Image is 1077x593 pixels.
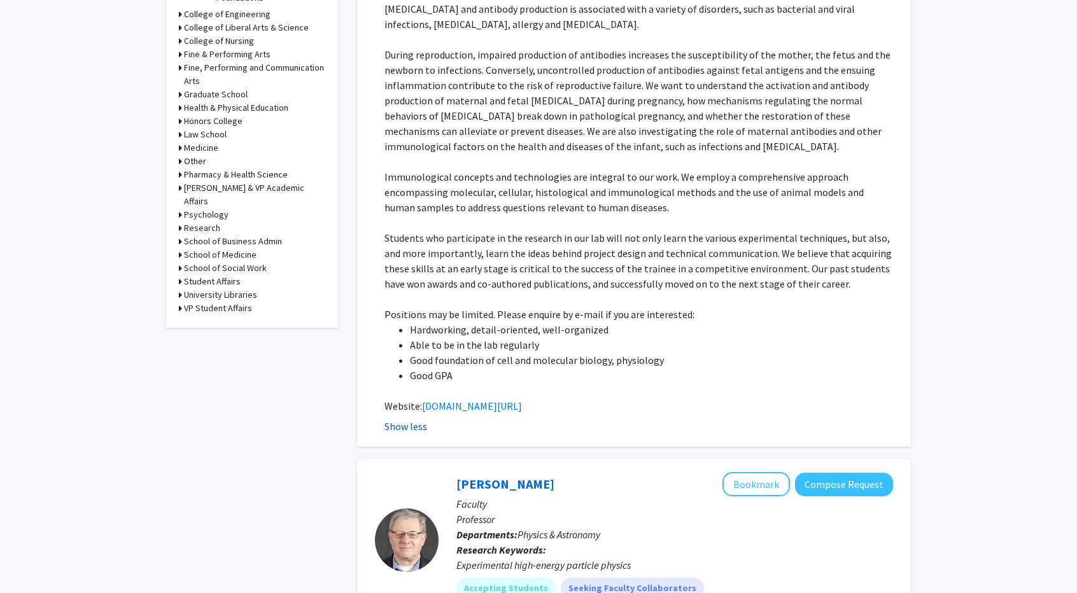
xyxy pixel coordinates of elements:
h3: Student Affairs [184,275,241,288]
a: [DOMAIN_NAME][URL] [422,400,522,412]
h3: Pharmacy & Health Science [184,168,288,181]
h3: Fine & Performing Arts [184,48,271,61]
button: Show less [384,419,427,434]
a: [PERSON_NAME] [456,476,554,492]
b: Research Keywords: [456,543,546,556]
h3: VP Student Affairs [184,302,252,315]
h3: Research [184,221,220,235]
h3: Medicine [184,141,218,155]
h3: Other [184,155,206,168]
h3: Psychology [184,208,229,221]
span: Immunological concepts and technologies are integral to our work. We employ a comprehensive appro... [384,171,864,214]
span: Website: [384,400,422,412]
iframe: Chat [10,536,54,583]
p: Professor [456,512,893,527]
h3: University Libraries [184,288,257,302]
span: Good GPA [410,369,453,382]
span: Able to be in the lab regularly [410,338,539,351]
h3: Honors College [184,115,243,128]
p: Faculty [456,496,893,512]
b: Departments: [456,528,517,541]
div: Experimental high-energy particle physics [456,557,893,573]
button: Add Robert Harr to Bookmarks [722,472,790,496]
span: Students who participate in the research in our lab will not only learn the various experimental ... [384,232,892,290]
h3: College of Liberal Arts & Science [184,21,309,34]
h3: School of Business Admin [184,235,282,248]
h3: Law School [184,128,227,141]
span: During reproduction, impaired production of antibodies increases the susceptibility of the mother... [384,48,890,153]
h3: School of Medicine [184,248,257,262]
button: Compose Request to Robert Harr [795,473,893,496]
h3: [PERSON_NAME] & VP Academic Affairs [184,181,325,208]
h3: Fine, Performing and Communication Arts [184,61,325,88]
h3: School of Social Work [184,262,267,275]
h3: Health & Physical Education [184,101,288,115]
span: Good foundation of cell and molecular biology, physiology [410,354,664,366]
h3: Graduate School [184,88,248,101]
span: Hardworking, detail-oriented, well-organized [410,323,609,336]
h3: College of Nursing [184,34,254,48]
span: Positions may be limited. Please enquire by e-mail if you are interested: [384,308,694,321]
span: Physics & Astronomy [517,528,600,541]
h3: College of Engineering [184,8,271,21]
